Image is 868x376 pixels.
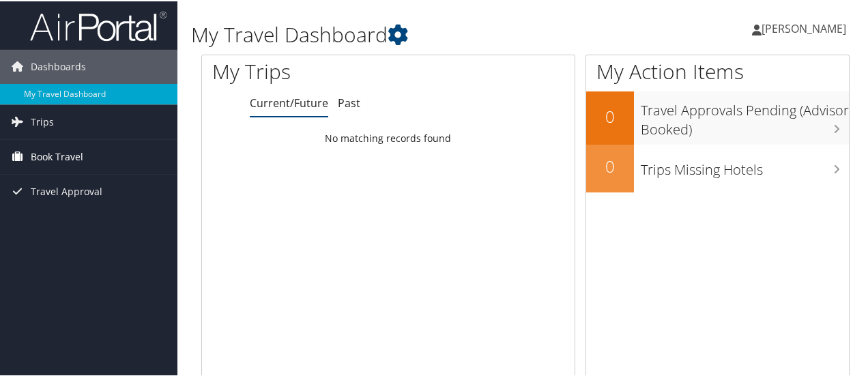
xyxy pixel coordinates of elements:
[31,139,83,173] span: Book Travel
[586,56,849,85] h1: My Action Items
[250,94,328,109] a: Current/Future
[762,20,846,35] span: [PERSON_NAME]
[31,173,102,207] span: Travel Approval
[641,93,849,138] h3: Travel Approvals Pending (Advisor Booked)
[586,143,849,191] a: 0Trips Missing Hotels
[586,104,634,127] h2: 0
[338,94,360,109] a: Past
[586,90,849,143] a: 0Travel Approvals Pending (Advisor Booked)
[586,154,634,177] h2: 0
[752,7,860,48] a: [PERSON_NAME]
[31,104,54,138] span: Trips
[31,48,86,83] span: Dashboards
[212,56,409,85] h1: My Trips
[30,9,167,41] img: airportal-logo.png
[202,125,575,149] td: No matching records found
[641,152,849,178] h3: Trips Missing Hotels
[191,19,637,48] h1: My Travel Dashboard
